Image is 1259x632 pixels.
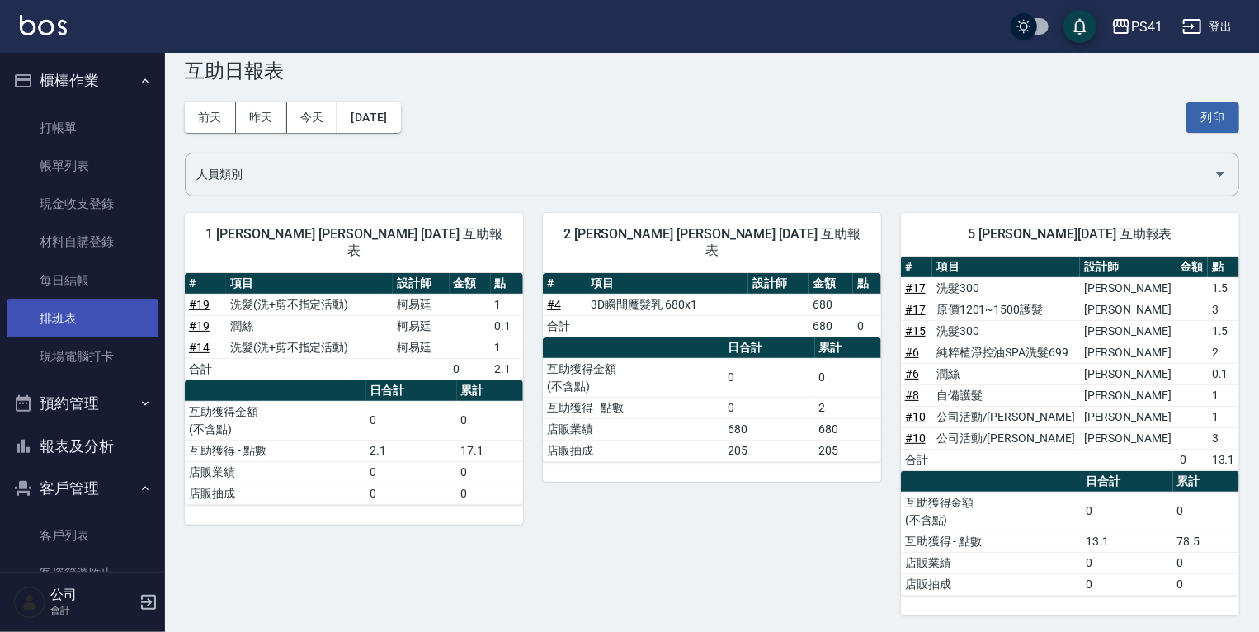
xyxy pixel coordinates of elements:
div: PS41 [1131,17,1162,37]
button: 報表及分析 [7,425,158,468]
a: #10 [905,432,926,445]
td: 0 [1082,573,1173,595]
th: 日合計 [724,337,815,359]
th: 點 [853,273,881,295]
td: 0 [450,358,491,380]
th: 金額 [450,273,491,295]
td: 自備護髮 [932,384,1080,406]
td: 1 [491,337,523,358]
td: 205 [724,440,815,461]
td: 0.1 [1208,363,1239,384]
a: 現場電腦打卡 [7,337,158,375]
a: #15 [905,324,926,337]
button: 預約管理 [7,382,158,425]
td: 純粹植淨控油SPA洗髮699 [932,342,1080,363]
td: 680 [809,294,853,315]
th: 點 [491,273,523,295]
span: 5 [PERSON_NAME][DATE] 互助報表 [921,226,1219,243]
th: 日合計 [366,380,457,402]
a: #6 [905,367,919,380]
td: 洗髮(洗+剪不指定活動) [226,337,393,358]
td: 洗髮300 [932,277,1080,299]
td: 17.1 [457,440,523,461]
td: 店販業績 [185,461,366,483]
td: 205 [815,440,881,461]
td: 3 [1208,427,1239,449]
td: 78.5 [1173,531,1239,552]
input: 人員名稱 [192,160,1207,189]
td: 13.1 [1082,531,1173,552]
table: a dense table [901,257,1239,471]
td: [PERSON_NAME] [1080,342,1176,363]
td: 0 [1173,552,1239,573]
td: 互助獲得金額 (不含點) [185,401,366,440]
td: 互助獲得金額 (不含點) [901,492,1082,531]
td: 0 [724,358,815,397]
td: 680 [815,418,881,440]
a: 現金收支登錄 [7,185,158,223]
img: Logo [20,15,67,35]
th: 項目 [226,273,393,295]
td: 2.1 [366,440,457,461]
td: 680 [724,418,815,440]
td: 0 [1176,449,1208,470]
a: #14 [189,341,210,354]
td: 0 [366,401,457,440]
th: 金額 [1176,257,1208,278]
td: 0 [1082,552,1173,573]
h3: 互助日報表 [185,59,1239,83]
th: # [185,273,226,295]
td: 680 [809,315,853,337]
td: 店販抽成 [185,483,366,504]
td: 公司活動/[PERSON_NAME] [932,406,1080,427]
td: 0 [815,358,881,397]
h5: 公司 [50,587,134,603]
td: 1 [1208,406,1239,427]
a: #8 [905,389,919,402]
a: 每日結帳 [7,262,158,299]
button: 前天 [185,102,236,133]
button: save [1063,10,1096,43]
td: 互助獲得金額 (不含點) [543,358,724,397]
table: a dense table [543,273,881,337]
button: 客戶管理 [7,467,158,510]
a: #4 [547,298,561,311]
td: 店販抽成 [543,440,724,461]
td: 柯易廷 [393,337,449,358]
td: 1.5 [1208,277,1239,299]
td: 原價1201~1500護髮 [932,299,1080,320]
td: 店販業績 [901,552,1082,573]
td: [PERSON_NAME] [1080,320,1176,342]
a: 帳單列表 [7,147,158,185]
th: 日合計 [1082,471,1173,493]
button: 昨天 [236,102,287,133]
a: 客戶列表 [7,516,158,554]
a: #10 [905,410,926,423]
th: 累計 [457,380,523,402]
td: [PERSON_NAME] [1080,277,1176,299]
table: a dense table [185,380,523,505]
td: 公司活動/[PERSON_NAME] [932,427,1080,449]
a: #19 [189,298,210,311]
th: 累計 [1173,471,1239,493]
td: 0 [1173,573,1239,595]
td: 柯易廷 [393,315,449,337]
td: 潤絲 [932,363,1080,384]
td: 互助獲得 - 點數 [185,440,366,461]
th: # [901,257,932,278]
button: 櫃檯作業 [7,59,158,102]
td: 0 [366,483,457,504]
table: a dense table [543,337,881,462]
td: 0 [1082,492,1173,531]
th: 設計師 [748,273,809,295]
td: [PERSON_NAME] [1080,406,1176,427]
td: 0 [366,461,457,483]
p: 會計 [50,603,134,618]
td: 0.1 [491,315,523,337]
a: 客資篩選匯出 [7,554,158,592]
td: 合計 [543,315,587,337]
table: a dense table [901,471,1239,596]
a: #17 [905,281,926,295]
td: 合計 [901,449,932,470]
button: 今天 [287,102,338,133]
